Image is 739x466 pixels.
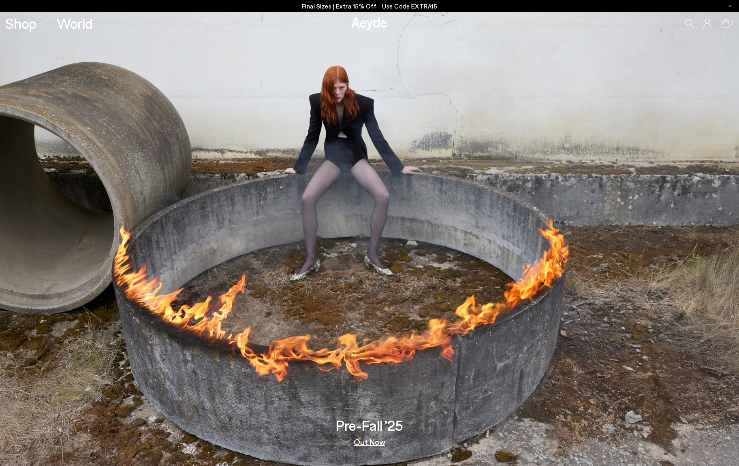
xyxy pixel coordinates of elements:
[336,418,403,432] h3: Pre-Fall '25
[722,19,730,28] a: 0
[730,21,734,26] span: 0
[302,1,438,11] p: Final Sizes | Extra 15% Off
[351,13,388,30] a: Aeyde
[5,16,36,30] a: Shop
[354,438,385,446] a: Out Now
[57,16,93,30] a: World
[382,2,437,10] span: Navigate to /collections/ss25-final-sizes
